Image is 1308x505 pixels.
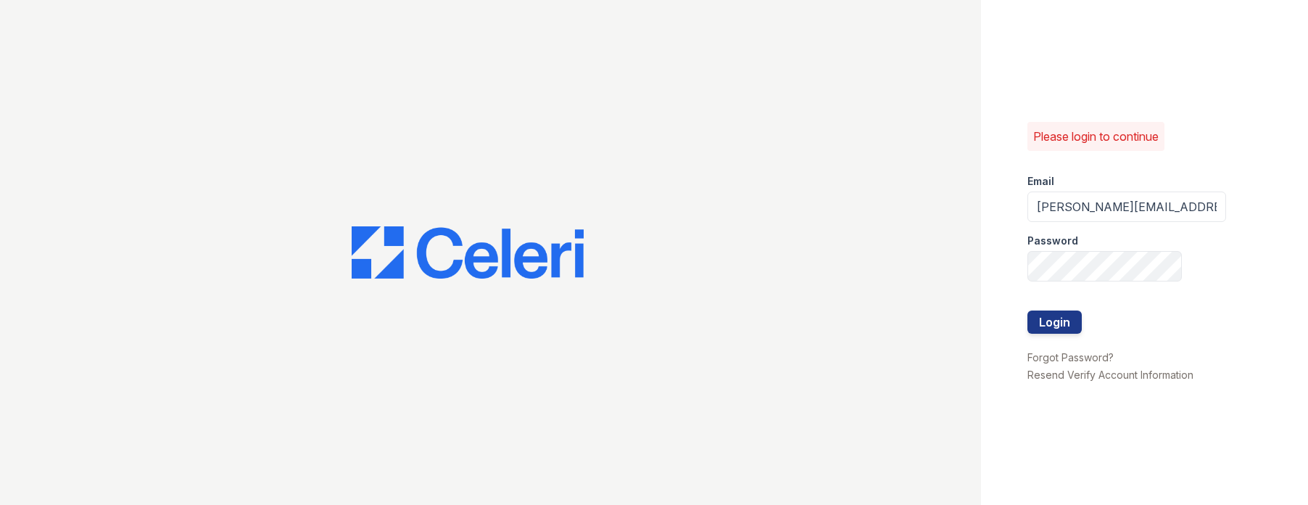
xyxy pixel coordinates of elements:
a: Resend Verify Account Information [1027,369,1193,381]
img: CE_Logo_Blue-a8612792a0a2168367f1c8372b55b34899dd931a85d93a1a3d3e32e68fde9ad4.png [352,226,584,279]
p: Please login to continue [1033,128,1159,145]
label: Email [1027,174,1054,189]
label: Password [1027,234,1078,248]
button: Login [1027,311,1082,334]
a: Forgot Password? [1027,351,1114,364]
